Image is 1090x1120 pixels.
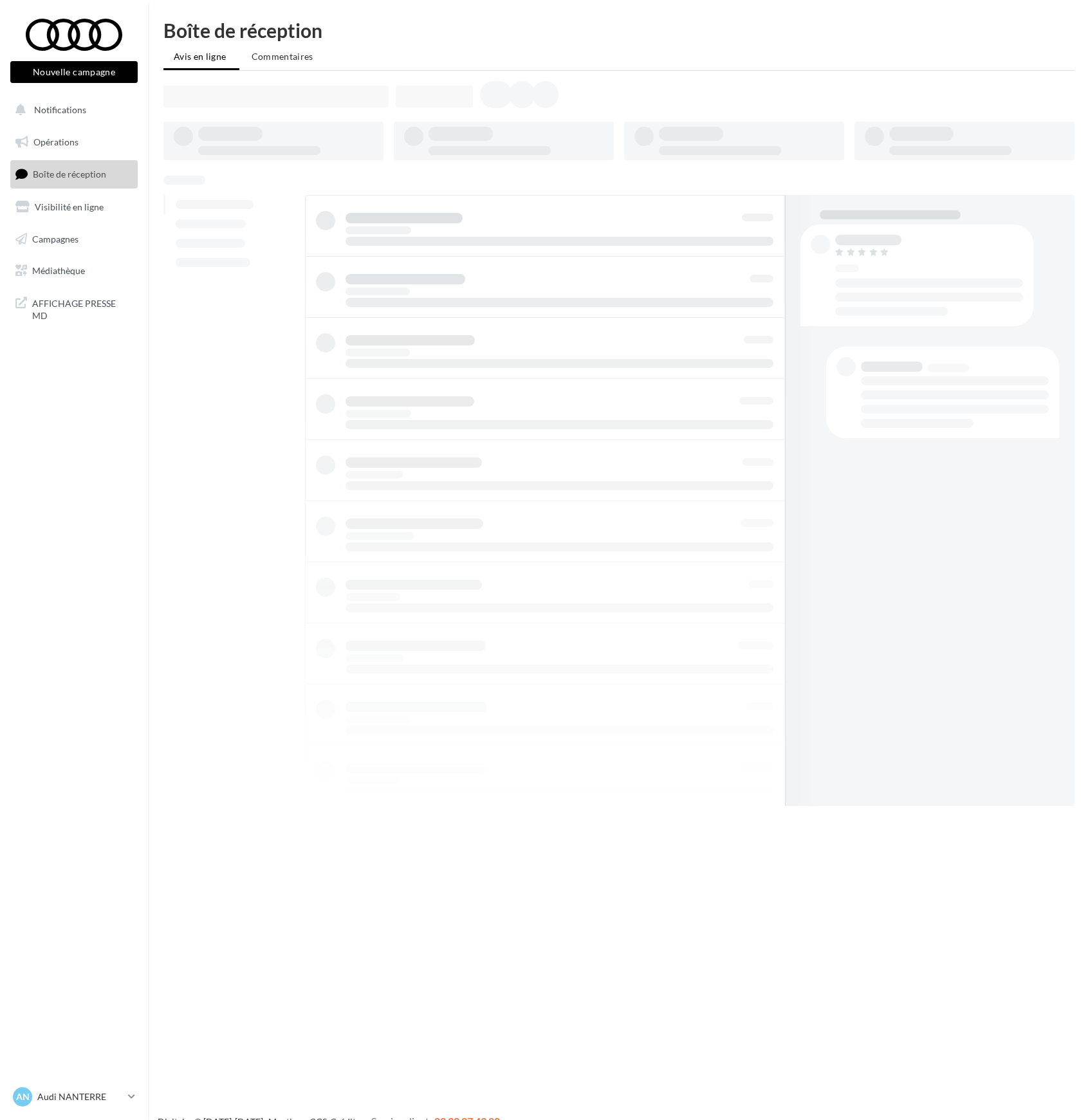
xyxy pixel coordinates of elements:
span: Campagnes [32,233,79,244]
a: Médiathèque [8,257,140,284]
span: Visibilité en ligne [35,201,104,212]
p: Audi NANTERRE [37,1090,123,1103]
div: Boîte de réception [163,21,1075,40]
a: Campagnes [8,226,140,253]
button: Nouvelle campagne [10,61,138,83]
span: Commentaires [252,51,313,62]
span: AFFICHAGE PRESSE MD [32,295,133,322]
a: AN Audi NANTERRE [10,1085,138,1109]
a: Visibilité en ligne [8,194,140,221]
span: Notifications [34,104,86,115]
span: AN [16,1090,30,1103]
span: Opérations [33,136,79,147]
a: AFFICHAGE PRESSE MD [8,289,140,327]
a: Opérations [8,129,140,156]
span: Boîte de réception [33,169,106,179]
a: Boîte de réception [8,160,140,188]
button: Notifications [8,96,135,124]
span: Médiathèque [32,265,85,276]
